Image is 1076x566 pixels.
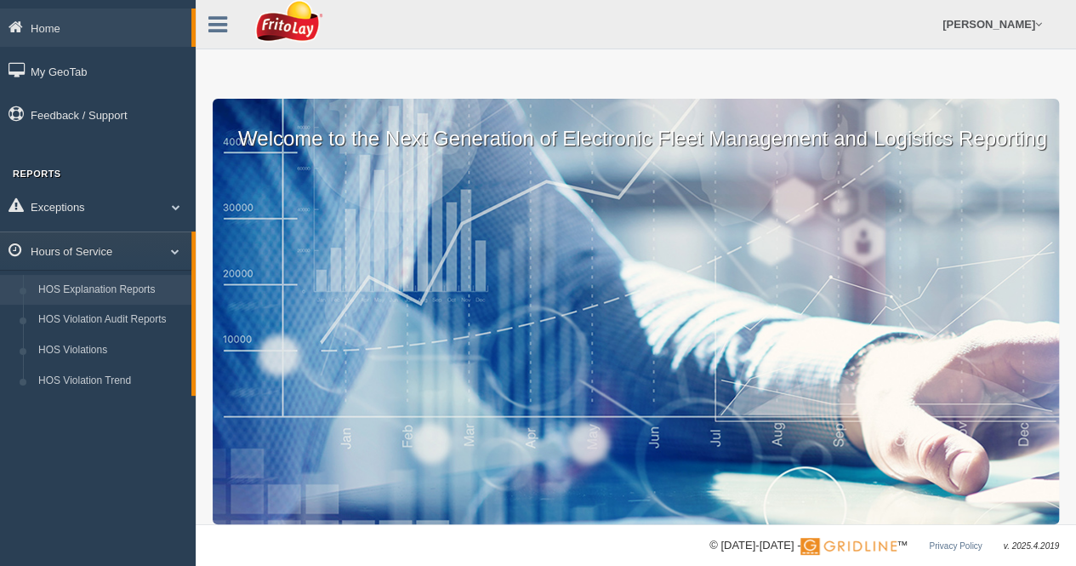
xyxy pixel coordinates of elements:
span: v. 2025.4.2019 [1004,541,1059,551]
a: Privacy Policy [929,541,982,551]
a: HOS Violations [31,335,191,366]
p: Welcome to the Next Generation of Electronic Fleet Management and Logistics Reporting [213,99,1059,153]
a: HOS Explanation Reports [31,275,191,306]
img: Gridline [800,538,897,555]
div: © [DATE]-[DATE] - ™ [709,537,1059,555]
a: HOS Violation Audit Reports [31,305,191,335]
a: HOS Violation Trend [31,366,191,397]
